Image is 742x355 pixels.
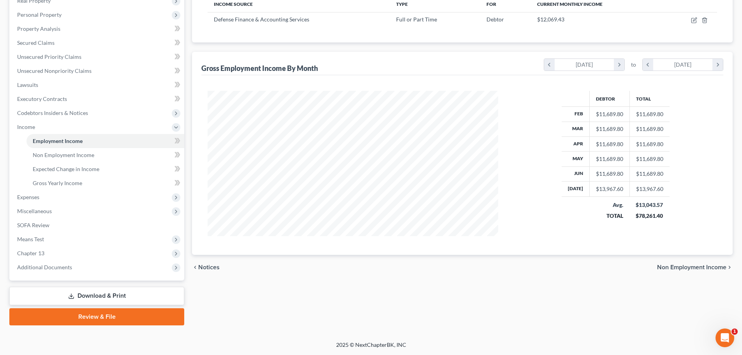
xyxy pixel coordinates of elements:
td: $11,689.80 [629,107,670,122]
span: Unsecured Priority Claims [17,53,81,60]
span: For [486,1,496,7]
th: Mar [562,122,590,136]
a: Non Employment Income [26,148,184,162]
a: Unsecured Priority Claims [11,50,184,64]
a: Unsecured Nonpriority Claims [11,64,184,78]
span: $12,069.43 [537,16,564,23]
div: $78,261.40 [636,212,663,220]
span: Defense Finance & Accounting Services [214,16,309,23]
span: Personal Property [17,11,62,18]
iframe: Intercom live chat [716,329,734,347]
td: $11,689.80 [629,166,670,181]
i: chevron_left [192,264,198,270]
a: Download & Print [9,287,184,305]
td: $11,689.80 [629,152,670,166]
div: [DATE] [653,59,713,71]
span: Full or Part Time [396,16,437,23]
span: Income Source [214,1,253,7]
th: May [562,152,590,166]
a: Secured Claims [11,36,184,50]
a: Property Analysis [11,22,184,36]
th: Total [629,91,670,106]
button: Non Employment Income chevron_right [657,264,733,270]
span: SOFA Review [17,222,49,228]
a: Gross Yearly Income [26,176,184,190]
td: $11,689.80 [629,136,670,151]
span: to [631,61,636,69]
span: Non Employment Income [657,264,726,270]
div: TOTAL [596,212,623,220]
th: [DATE] [562,182,590,196]
div: $13,967.60 [596,185,623,193]
span: Expected Change in Income [33,166,99,172]
a: Employment Income [26,134,184,148]
div: $11,689.80 [596,125,623,133]
span: Current Monthly Income [537,1,603,7]
div: Avg. [596,201,623,209]
td: $11,689.80 [629,122,670,136]
span: 1 [731,329,738,335]
div: $11,689.80 [596,110,623,118]
a: Lawsuits [11,78,184,92]
th: Apr [562,136,590,151]
span: Chapter 13 [17,250,44,256]
i: chevron_right [726,264,733,270]
th: Debtor [589,91,629,106]
th: Feb [562,107,590,122]
th: Jun [562,166,590,181]
i: chevron_left [643,59,653,71]
span: Type [396,1,408,7]
span: Property Analysis [17,25,60,32]
a: Executory Contracts [11,92,184,106]
span: Debtor [486,16,504,23]
span: Secured Claims [17,39,55,46]
span: Non Employment Income [33,152,94,158]
span: Income [17,124,35,130]
div: $11,689.80 [596,140,623,148]
i: chevron_right [614,59,624,71]
span: Additional Documents [17,264,72,270]
i: chevron_right [712,59,723,71]
span: Lawsuits [17,81,38,88]
button: chevron_left Notices [192,264,220,270]
span: Miscellaneous [17,208,52,214]
a: Review & File [9,308,184,325]
i: chevron_left [544,59,555,71]
td: $13,967.60 [629,182,670,196]
div: $13,043.57 [636,201,663,209]
div: Gross Employment Income By Month [201,64,318,73]
a: Expected Change in Income [26,162,184,176]
div: $11,689.80 [596,155,623,163]
span: Unsecured Nonpriority Claims [17,67,92,74]
span: Expenses [17,194,39,200]
span: Codebtors Insiders & Notices [17,110,88,116]
span: Gross Yearly Income [33,180,82,186]
span: Notices [198,264,220,270]
a: SOFA Review [11,218,184,232]
div: [DATE] [555,59,614,71]
div: $11,689.80 [596,170,623,178]
span: Executory Contracts [17,95,67,102]
div: 2025 © NextChapterBK, INC [149,341,593,355]
span: Employment Income [33,138,83,144]
span: Means Test [17,236,44,242]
